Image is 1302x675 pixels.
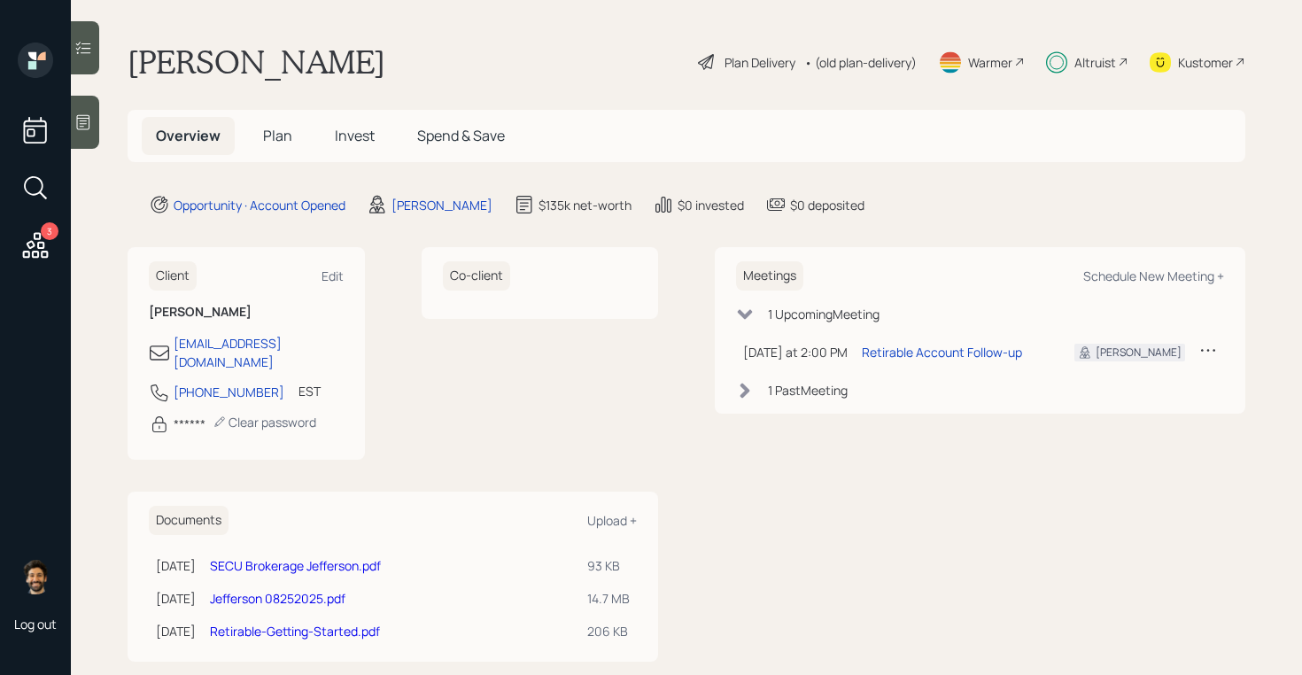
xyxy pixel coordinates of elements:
[725,53,795,72] div: Plan Delivery
[768,305,880,323] div: 1 Upcoming Meeting
[41,222,58,240] div: 3
[1083,268,1224,284] div: Schedule New Meeting +
[322,268,344,284] div: Edit
[174,383,284,401] div: [PHONE_NUMBER]
[587,556,630,575] div: 93 KB
[391,196,492,214] div: [PERSON_NAME]
[149,305,344,320] h6: [PERSON_NAME]
[1178,53,1233,72] div: Kustomer
[149,506,229,535] h6: Documents
[128,43,385,81] h1: [PERSON_NAME]
[968,53,1012,72] div: Warmer
[174,334,344,371] div: [EMAIL_ADDRESS][DOMAIN_NAME]
[210,557,381,574] a: SECU Brokerage Jefferson.pdf
[210,590,345,607] a: Jefferson 08252025.pdf
[743,343,848,361] div: [DATE] at 2:00 PM
[587,589,630,608] div: 14.7 MB
[768,381,848,400] div: 1 Past Meeting
[736,261,803,291] h6: Meetings
[174,196,345,214] div: Opportunity · Account Opened
[443,261,510,291] h6: Co-client
[156,556,196,575] div: [DATE]
[263,126,292,145] span: Plan
[156,126,221,145] span: Overview
[1074,53,1116,72] div: Altruist
[539,196,632,214] div: $135k net-worth
[804,53,917,72] div: • (old plan-delivery)
[298,382,321,400] div: EST
[678,196,744,214] div: $0 invested
[213,414,316,431] div: Clear password
[335,126,375,145] span: Invest
[210,623,380,640] a: Retirable-Getting-Started.pdf
[587,512,637,529] div: Upload +
[18,559,53,594] img: eric-schwartz-headshot.png
[790,196,864,214] div: $0 deposited
[417,126,505,145] span: Spend & Save
[587,622,630,640] div: 206 KB
[1096,345,1182,361] div: [PERSON_NAME]
[156,589,196,608] div: [DATE]
[862,343,1022,361] div: Retirable Account Follow-up
[14,616,57,632] div: Log out
[149,261,197,291] h6: Client
[156,622,196,640] div: [DATE]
